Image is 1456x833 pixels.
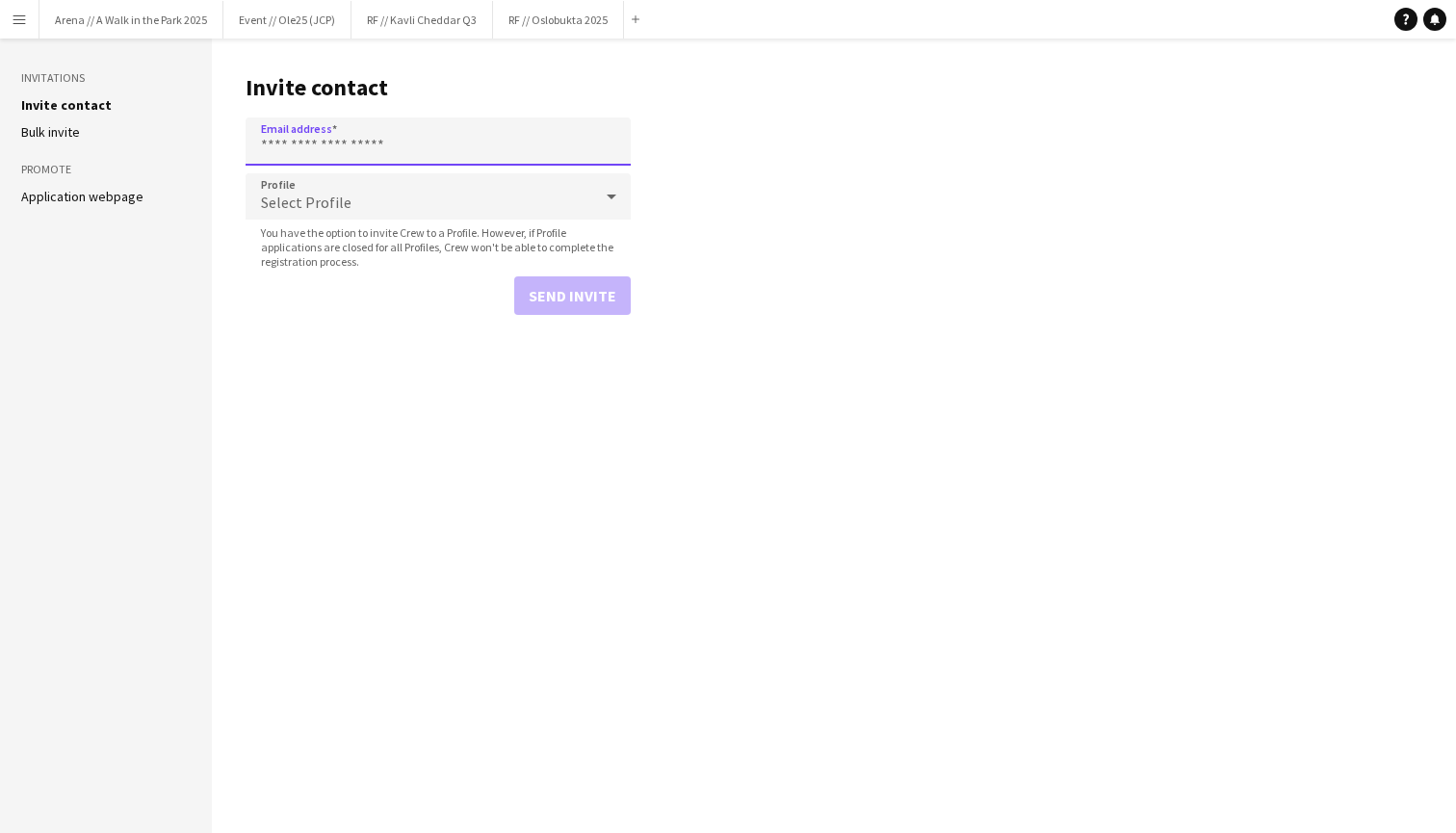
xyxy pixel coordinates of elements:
[21,188,143,205] a: Application webpage
[246,225,631,269] span: You have the option to invite Crew to a Profile. However, if Profile applications are closed for ...
[21,161,191,178] h3: Promote
[351,1,493,39] button: RF // Kavli Cheddar Q3
[223,1,351,39] button: Event // Ole25 (JCP)
[246,73,631,102] h1: Invite contact
[21,96,112,114] a: Invite contact
[39,1,223,39] button: Arena // A Walk in the Park 2025
[493,1,624,39] button: RF // Oslobukta 2025
[21,123,80,141] a: Bulk invite
[261,193,351,212] span: Select Profile
[21,69,191,87] h3: Invitations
